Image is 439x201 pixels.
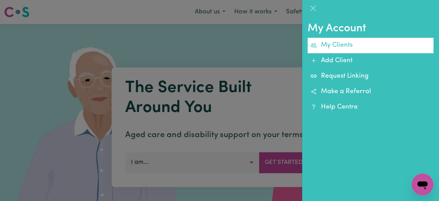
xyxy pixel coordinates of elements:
h2: My Account [308,22,434,35]
a: Request Linking [308,69,434,84]
a: Help Centre [308,100,434,115]
a: My Clients [308,38,434,53]
a: Make a Referral [308,84,434,100]
button: Close [308,3,319,14]
iframe: Button to launch messaging window [412,174,434,196]
a: Add Client [308,53,434,69]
